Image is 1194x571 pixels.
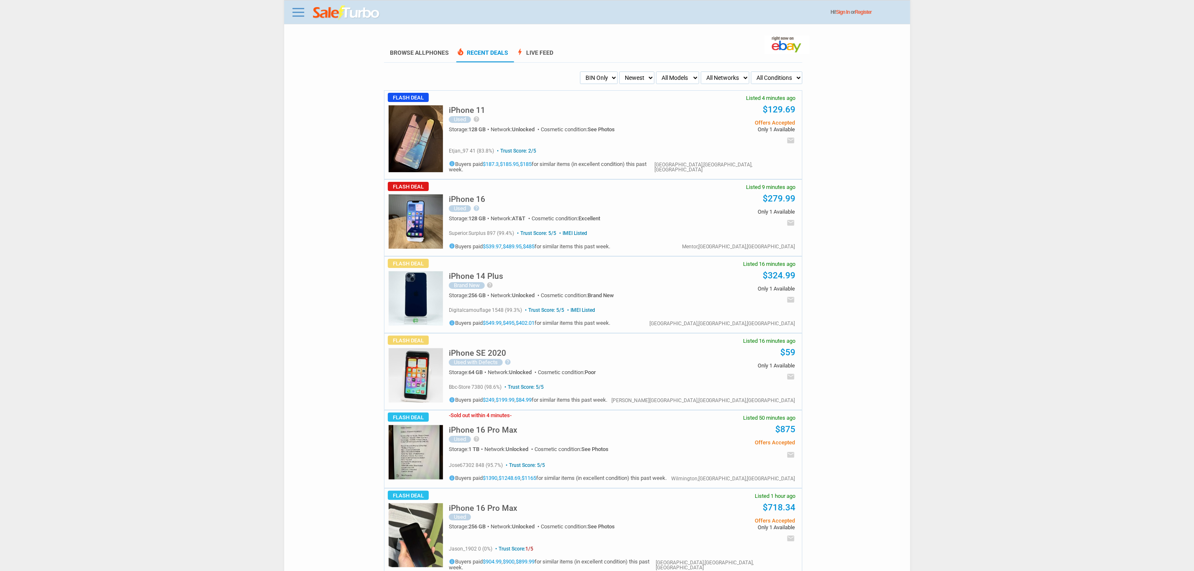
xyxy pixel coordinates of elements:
a: $84.99 [516,397,532,403]
span: Only 1 Available [669,127,795,132]
span: 128 GB [468,215,486,222]
span: etjan_97 41 (83.8%) [449,148,494,154]
span: See Photos [588,126,615,133]
a: Sign In [836,9,850,15]
i: help [473,205,480,212]
a: Browse AllPhones [390,49,449,56]
i: help [505,359,512,365]
img: s-l225.jpg [389,105,443,172]
div: Cosmetic condition: [535,446,608,452]
i: email [787,451,795,459]
div: Used [449,514,471,520]
span: IMEI Listed [565,307,595,313]
a: $199.99 [496,397,514,403]
div: Cosmetic condition: [541,293,614,298]
div: Network: [491,293,541,298]
span: IMEI Listed [558,230,587,236]
span: Trust Score: 5/5 [515,230,556,236]
a: local_fire_departmentRecent Deals [456,49,508,62]
span: Flash Deal [388,413,429,422]
a: $59 [781,347,796,357]
img: s-l225.jpg [389,271,443,326]
a: iPhone 16 [449,197,485,203]
img: s-l225.jpg [389,503,443,567]
span: Offers Accepted [669,440,795,445]
div: Used with Defects [449,359,503,366]
div: [GEOGRAPHIC_DATA],[GEOGRAPHIC_DATA],[GEOGRAPHIC_DATA] [654,162,795,172]
span: Flash Deal [388,491,429,500]
span: Flash Deal [388,182,429,191]
span: Trust Score: 5/5 [523,307,564,313]
h5: Buyers paid , , for similar items this past week. [449,320,610,326]
i: info [449,320,455,326]
i: email [787,136,795,145]
span: Only 1 Available [669,363,795,368]
span: jose67302 848 (95.7%) [449,462,503,468]
h5: iPhone 11 [449,106,485,114]
a: $875 [776,424,796,434]
span: AT&T [512,215,525,222]
a: $904.99 [483,559,502,565]
span: Offers Accepted [669,518,795,523]
span: Brand New [588,292,614,298]
a: $185 [520,161,532,167]
a: $549.99 [483,320,502,326]
a: $1390 [483,475,497,482]
h5: iPhone 16 Pro Max [449,426,517,434]
span: Listed 50 minutes ago [743,415,796,421]
a: $249 [483,397,494,403]
a: iPhone 11 [449,108,485,114]
div: Network: [491,216,532,221]
a: $539.97 [483,243,502,250]
div: Cosmetic condition: [541,524,615,529]
div: Storage: [449,127,491,132]
a: iPhone 16 Pro Max [449,506,517,512]
a: $187.3 [483,161,499,167]
div: Network: [491,127,541,132]
div: Network: [484,446,535,452]
a: $1165 [522,475,536,482]
div: Storage: [449,216,491,221]
h5: Buyers paid , , for similar items (in excellent condition) this past week. [449,558,656,570]
div: Storage: [449,370,488,375]
span: Flash Deal [388,336,429,345]
span: or [851,9,872,15]
div: [GEOGRAPHIC_DATA],[GEOGRAPHIC_DATA],[GEOGRAPHIC_DATA] [656,560,795,570]
div: Storage: [449,524,491,529]
a: boltLive Feed [516,49,553,62]
a: $495 [503,320,514,326]
i: help [473,116,480,122]
div: Used [449,436,471,443]
span: Unlocked [512,523,535,530]
h3: Sold out within 4 minutes [449,413,512,418]
div: Used [449,205,471,212]
div: Cosmetic condition: [538,370,596,375]
a: $324.99 [763,270,796,280]
i: email [787,534,795,543]
a: $185.95 [500,161,519,167]
img: saleturbo.com - Online Deals and Discount Coupons [313,5,380,20]
span: bolt [516,48,524,56]
h5: Buyers paid , , for similar items (in excellent condition) this past week. [449,475,667,481]
div: Network: [488,370,538,375]
a: $489.95 [503,243,522,250]
span: digitalcamouflage 1548 (99.3%) [449,307,522,313]
span: Unlocked [512,292,535,298]
i: info [449,243,455,249]
h5: Buyers paid , , for similar items (in excellent condition) this past week. [449,161,654,172]
span: Trust Score: 5/5 [504,462,545,468]
h5: iPhone 14 Plus [449,272,503,280]
i: help [487,282,494,288]
div: Storage: [449,293,491,298]
span: 256 GB [468,292,486,298]
span: Trust Score: 5/5 [503,384,544,390]
i: info [449,161,455,167]
span: Listed 9 minutes ago [746,184,796,190]
span: Only 1 Available [669,286,795,291]
h5: Buyers paid , , for similar items this past week. [449,397,607,403]
span: Unlocked [509,369,532,375]
h5: iPhone 16 [449,195,485,203]
i: info [449,558,455,565]
a: Register [855,9,872,15]
a: $899.99 [516,559,535,565]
